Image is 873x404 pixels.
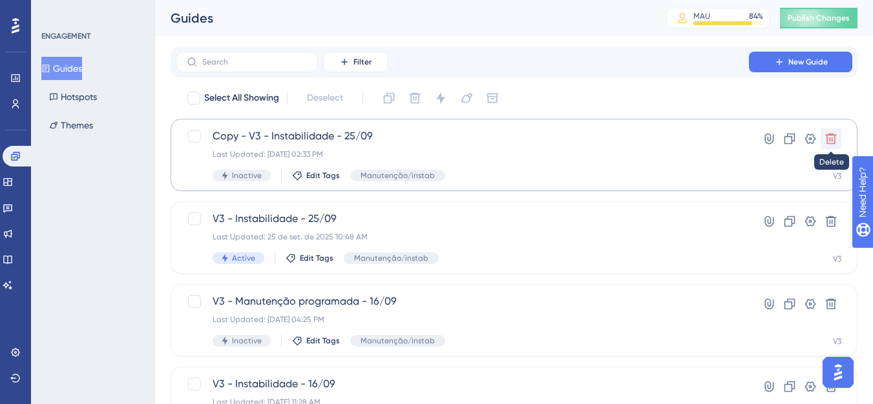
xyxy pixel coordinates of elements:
span: Filter [353,57,372,67]
button: New Guide [749,52,852,72]
button: Edit Tags [292,170,340,181]
span: V3 - Manutenção programada - 16/09 [213,294,712,309]
span: V3 - Instabilidade - 25/09 [213,211,712,227]
span: Manutenção/instab [361,170,435,181]
button: Edit Tags [292,336,340,346]
button: Hotspots [41,85,105,108]
span: Copy - V3 - Instabilidade - 25/09 [213,128,712,144]
span: Manutenção/instab [354,253,428,263]
span: Deselect [307,90,343,106]
button: Deselect [295,86,355,110]
span: Inactive [232,170,262,181]
div: Guides [171,9,634,27]
div: Last Updated: [DATE] 04:25 PM [213,314,712,325]
div: MAU [693,11,710,21]
span: New Guide [788,57,828,67]
button: Guides [41,57,82,80]
div: ENGAGEMENT [41,31,90,41]
span: V3 - Instabilidade - 16/09 [213,376,712,392]
span: Publish Changes [788,13,850,23]
button: Themes [41,114,101,137]
div: Last Updated: [DATE] 02:33 PM [213,149,712,159]
div: V3 [833,336,841,347]
div: Last Updated: 25 de set. de 2025 10:48 AM [213,232,712,242]
span: Inactive [232,336,262,346]
span: Manutenção/instab [361,336,435,346]
span: Edit Tags [306,336,340,346]
input: Search [202,57,307,66]
span: Edit Tags [306,170,340,181]
button: Publish Changes [780,8,857,28]
span: Active [232,253,255,263]
span: Edit Tags [300,253,333,263]
button: Edit Tags [286,253,333,263]
button: Filter [323,52,388,72]
div: 84 % [749,11,763,21]
span: Select All Showing [204,90,279,106]
div: V3 [833,254,841,264]
span: Need Help? [30,3,81,19]
div: V3 [833,171,841,181]
iframe: UserGuiding AI Assistant Launcher [819,353,857,392]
